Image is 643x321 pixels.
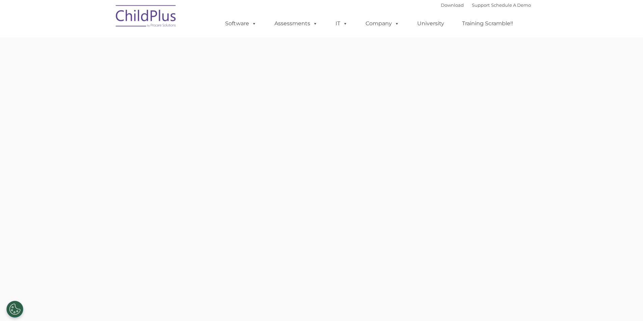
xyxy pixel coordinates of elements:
[410,17,451,30] a: University
[472,2,490,8] a: Support
[218,17,263,30] a: Software
[359,17,406,30] a: Company
[441,2,464,8] a: Download
[6,301,23,318] button: Cookies Settings
[112,0,180,34] img: ChildPlus by Procare Solutions
[329,17,354,30] a: IT
[491,2,531,8] a: Schedule A Demo
[455,17,520,30] a: Training Scramble!!
[441,2,531,8] font: |
[268,17,324,30] a: Assessments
